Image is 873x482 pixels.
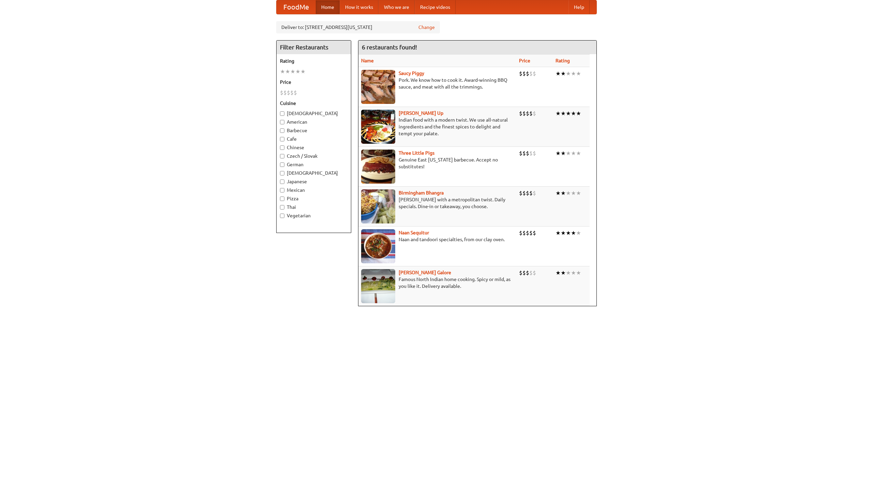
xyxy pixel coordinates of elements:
[280,136,347,142] label: Cafe
[295,68,300,75] li: ★
[280,120,284,124] input: American
[361,58,374,63] a: Name
[399,71,424,76] a: Saucy Piggy
[277,41,351,54] h4: Filter Restaurants
[519,70,522,77] li: $
[561,269,566,277] li: ★
[283,89,287,96] li: $
[556,70,561,77] li: ★
[280,110,347,117] label: [DEMOGRAPHIC_DATA]
[280,180,284,184] input: Japanese
[280,137,284,141] input: Cafe
[576,269,581,277] li: ★
[526,269,529,277] li: $
[287,89,290,96] li: $
[280,119,347,125] label: American
[522,70,526,77] li: $
[526,229,529,237] li: $
[285,68,290,75] li: ★
[568,0,590,14] a: Help
[361,110,395,144] img: curryup.jpg
[561,229,566,237] li: ★
[361,156,514,170] p: Genuine East [US_STATE] barbecue. Accept no substitutes!
[576,70,581,77] li: ★
[280,145,284,150] input: Chinese
[522,229,526,237] li: $
[415,0,456,14] a: Recipe videos
[566,70,571,77] li: ★
[556,189,561,197] li: ★
[280,162,284,167] input: German
[561,189,566,197] li: ★
[533,229,536,237] li: $
[566,229,571,237] li: ★
[533,70,536,77] li: $
[566,110,571,117] li: ★
[399,110,443,116] a: [PERSON_NAME] Up
[571,70,576,77] li: ★
[529,150,533,157] li: $
[280,178,347,185] label: Japanese
[280,188,284,192] input: Mexican
[526,110,529,117] li: $
[294,89,297,96] li: $
[519,110,522,117] li: $
[526,70,529,77] li: $
[556,58,570,63] a: Rating
[529,189,533,197] li: $
[361,276,514,290] p: Famous North Indian home cooking. Spicy or mild, as you like it. Delivery available.
[361,150,395,184] img: littlepigs.jpg
[280,187,347,193] label: Mexican
[361,229,395,263] img: naansequitur.jpg
[399,150,434,156] b: Three Little Pigs
[522,189,526,197] li: $
[519,150,522,157] li: $
[280,100,347,107] h5: Cuisine
[399,270,451,275] b: [PERSON_NAME] Galore
[399,190,444,196] a: Birmingham Bhangra
[379,0,415,14] a: Who we are
[290,89,294,96] li: $
[526,189,529,197] li: $
[399,230,429,235] a: Naan Sequitur
[280,170,347,176] label: [DEMOGRAPHIC_DATA]
[566,189,571,197] li: ★
[280,128,284,133] input: Barbecue
[566,150,571,157] li: ★
[571,229,576,237] li: ★
[280,111,284,116] input: [DEMOGRAPHIC_DATA]
[280,205,284,209] input: Thai
[526,150,529,157] li: $
[522,110,526,117] li: $
[519,229,522,237] li: $
[361,189,395,223] img: bhangra.jpg
[362,44,417,50] ng-pluralize: 6 restaurants found!
[316,0,340,14] a: Home
[533,150,536,157] li: $
[361,70,395,104] img: saucy.jpg
[280,204,347,211] label: Thai
[280,171,284,175] input: [DEMOGRAPHIC_DATA]
[280,58,347,64] h5: Rating
[361,269,395,303] img: currygalore.jpg
[522,150,526,157] li: $
[280,161,347,168] label: German
[519,269,522,277] li: $
[361,116,514,137] p: Indian food with a modern twist. We use all-natural ingredients and the finest spices to delight ...
[533,269,536,277] li: $
[361,77,514,90] p: Pork. We know how to cook it. Award-winning BBQ sauce, and meat with all the trimmings.
[280,89,283,96] li: $
[529,70,533,77] li: $
[571,110,576,117] li: ★
[519,189,522,197] li: $
[280,214,284,218] input: Vegetarian
[533,110,536,117] li: $
[280,79,347,85] h5: Price
[529,110,533,117] li: $
[556,269,561,277] li: ★
[576,110,581,117] li: ★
